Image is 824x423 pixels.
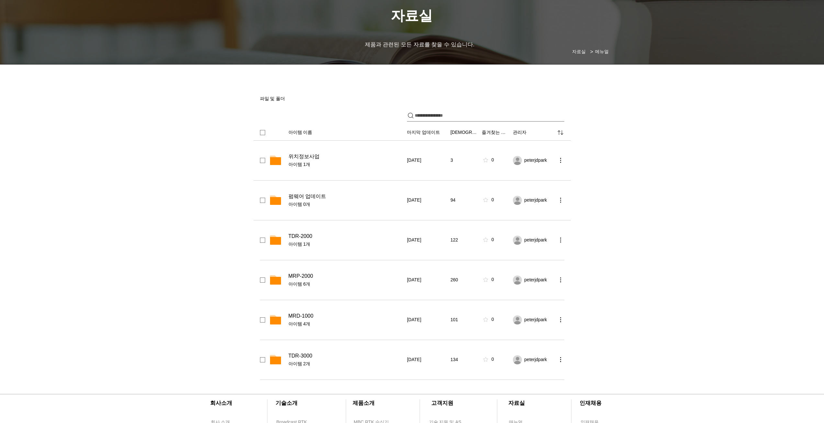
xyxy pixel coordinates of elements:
span: TDR-2000 [288,233,312,240]
span: ​회사소개 [210,400,232,406]
span: peterjdpark [524,357,547,363]
div: 3 [450,157,478,164]
span: peterjdpark [524,197,547,204]
span: 아이템 이름 [288,129,312,136]
button: more actions [557,236,564,244]
span: [DATE] [407,157,421,164]
div: 260 [450,277,478,283]
div: peterjdpark [524,157,552,164]
div: checkbox [260,198,265,203]
span: ​자료실 [508,400,525,406]
div: TDR-2000 [288,233,403,240]
div: 0 [491,197,494,203]
div: 0 [491,316,494,323]
div: checkbox [260,357,265,362]
div: 122 [450,237,478,243]
div: 0 [491,157,494,163]
span: ​고객지원 [431,400,453,406]
span: peterjdpark [524,157,547,164]
span: 아이템 1개 [288,161,403,168]
div: 위치정보사업 [288,153,403,160]
button: more actions [557,156,564,164]
div: peterjdpark [524,317,552,323]
span: peterjdpark [524,277,547,283]
span: ​기술소개 [276,400,298,406]
div: 펌웨어 업데이트 [288,193,403,200]
iframe: Wix Chat [750,395,824,423]
span: MRP-2000 [288,273,313,279]
span: 마지막 업데이트 [407,129,440,136]
div: checkbox [260,317,265,323]
span: 94 [450,197,456,204]
span: [DATE] [407,237,421,243]
div: 파일 공유 [254,86,571,380]
div: select all checkbox [260,130,265,135]
div: peterjdpark [524,277,552,283]
span: 아이템 6개 [288,281,403,288]
span: peterjdpark [524,317,547,323]
span: peterjdpark [524,237,547,243]
button: more actions [557,316,564,323]
div: Sorting options [254,122,571,140]
button: 즐겨찾는 메뉴 [482,129,509,136]
span: 3 [450,157,453,164]
div: 101 [450,317,478,323]
div: 2022년 2월 17일 [407,277,446,283]
div: 2022년 2월 17일 [407,237,446,243]
button: [DEMOGRAPHIC_DATA] [450,129,478,136]
span: 101 [450,317,458,323]
span: [DATE] [407,317,421,323]
span: 펌웨어 업데이트 [288,193,326,200]
div: checkbox [260,238,265,243]
span: 파일 및 폴더 [260,96,285,101]
span: 아이템 0개 [288,201,403,208]
div: peterjdpark [524,357,552,363]
span: [DATE] [407,277,421,283]
div: MRD-1000 [288,313,403,319]
span: 관리자 [513,129,526,136]
span: TDR-3000 [288,353,312,359]
button: 마지막 업데이트 [407,129,446,136]
span: ​인재채용 [580,400,602,406]
span: ​제품소개 [353,400,375,406]
button: more actions [557,196,564,204]
div: 0 [491,356,494,363]
span: 122 [450,237,458,243]
div: MRP-2000 [288,273,403,279]
div: 2022년 5월 11일 [407,197,446,204]
span: 아이템 2개 [288,361,403,367]
button: 아이템 이름 [288,129,403,136]
div: peterjdpark [524,237,552,243]
button: more actions [557,276,564,284]
div: checkbox [260,277,265,283]
div: 2022년 2월 17일 [407,317,446,323]
div: TDR-3000 [288,353,403,359]
div: 0 [491,276,494,283]
button: more actions [557,356,564,363]
span: 위치정보사업 [288,153,320,160]
div: 2022년 2월 9일 [407,357,446,363]
div: 94 [450,197,478,204]
span: MRD-1000 [288,313,313,319]
span: [DATE] [407,197,421,204]
span: 아이템 1개 [288,241,403,248]
div: sort by menu [557,129,564,136]
div: 0 [491,237,494,243]
div: 134 [450,357,478,363]
span: 아이템 4개 [288,321,403,327]
div: 관리자 [513,129,552,136]
span: [DATE] [407,357,421,363]
span: 134 [450,357,458,363]
span: 260 [450,277,458,283]
div: peterjdpark [524,197,552,204]
div: checkbox [260,158,265,163]
div: 2025년 7월 31일 [407,157,446,164]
